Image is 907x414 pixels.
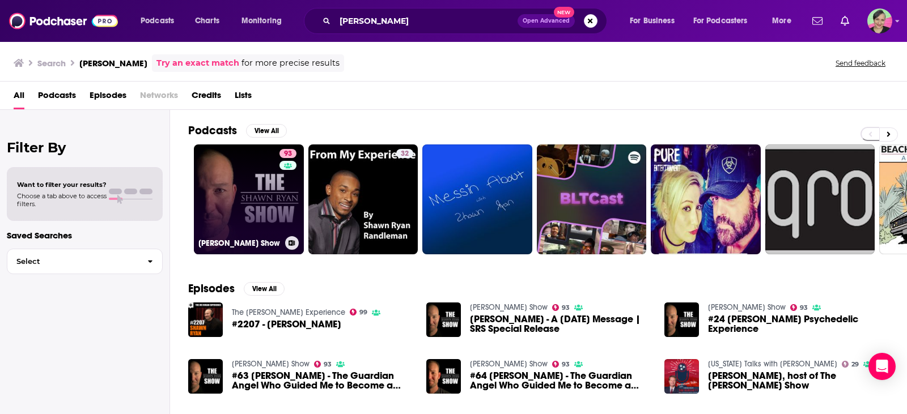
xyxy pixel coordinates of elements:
[194,144,304,254] a: 93[PERSON_NAME] Show
[842,361,859,368] a: 29
[470,302,548,312] a: Shawn Ryan Show
[232,371,413,390] span: #63 [PERSON_NAME] - The Guardian Angel Who Guided Me to Become a Warrior for [DEMOGRAPHIC_DATA]
[37,58,66,69] h3: Search
[140,86,178,109] span: Networks
[90,86,126,109] a: Episodes
[664,359,699,394] img: Shawn Ryan, host of The Shawn Ryan Show
[359,310,367,315] span: 99
[141,13,174,29] span: Podcasts
[832,58,889,68] button: Send feedback
[664,302,699,337] img: #24 Shawn Ryan's Psychedelic Experience
[470,371,651,390] span: #64 [PERSON_NAME] - The Guardian Angel Who Guided Me to Become a Warrior for [DEMOGRAPHIC_DATA]
[867,8,892,33] img: User Profile
[7,258,138,265] span: Select
[470,314,651,334] span: [PERSON_NAME] - A [DATE] Message | SRS Special Release
[133,12,189,30] button: open menu
[867,8,892,33] span: Logged in as LizDVictoryBelt
[188,12,226,30] a: Charts
[192,86,221,109] a: Credits
[156,57,239,70] a: Try an exact match
[308,144,418,254] a: 32
[772,13,791,29] span: More
[426,359,461,394] img: #64 Shawn Ryan - The Guardian Angel Who Guided Me to Become a Warrior for God
[38,86,76,109] a: Podcasts
[808,11,827,31] a: Show notifications dropdown
[554,7,574,18] span: New
[562,362,570,367] span: 93
[232,319,341,329] span: #2207 - [PERSON_NAME]
[552,361,570,368] a: 93
[396,149,413,158] a: 32
[426,302,461,337] img: Shawn Ryan - A Memorial Day Message | SRS Special Release
[188,123,287,138] a: PodcastsView All
[198,238,281,248] h3: [PERSON_NAME] Show
[232,359,310,369] a: Shawn Ryan Show
[314,361,332,368] a: 93
[17,181,107,189] span: Want to filter your results?
[244,282,285,296] button: View All
[188,281,285,296] a: EpisodesView All
[7,139,163,156] h2: Filter By
[188,359,223,394] img: #63 Shawn Ryan - The Guardian Angel Who Guided Me to Become a Warrior for God
[518,14,575,28] button: Open AdvancedNew
[350,309,368,315] a: 99
[324,362,332,367] span: 93
[708,314,889,334] span: #24 [PERSON_NAME] Psychedelic Experience
[708,371,889,390] span: [PERSON_NAME], host of The [PERSON_NAME] Show
[622,12,689,30] button: open menu
[188,123,237,138] h2: Podcasts
[241,57,340,70] span: for more precise results
[188,281,235,296] h2: Episodes
[470,314,651,334] a: Shawn Ryan - A Memorial Day Message | SRS Special Release
[686,12,764,30] button: open menu
[232,371,413,390] a: #63 Shawn Ryan - The Guardian Angel Who Guided Me to Become a Warrior for God
[284,148,292,160] span: 93
[241,13,282,29] span: Monitoring
[523,18,570,24] span: Open Advanced
[836,11,854,31] a: Show notifications dropdown
[7,249,163,274] button: Select
[708,371,889,390] a: Shawn Ryan, host of The Shawn Ryan Show
[851,362,859,367] span: 29
[9,10,118,32] img: Podchaser - Follow, Share and Rate Podcasts
[470,371,651,390] a: #64 Shawn Ryan - The Guardian Angel Who Guided Me to Become a Warrior for God
[800,305,808,310] span: 93
[234,12,296,30] button: open menu
[17,192,107,208] span: Choose a tab above to access filters.
[470,359,548,369] a: Shawn Ryan Show
[708,359,837,369] a: Tennessee Talks with Tim Burchett
[401,148,409,160] span: 32
[188,302,223,337] img: #2207 - Shawn Ryan
[562,305,570,310] span: 93
[867,8,892,33] button: Show profile menu
[279,149,296,158] a: 93
[232,308,345,317] a: The Joe Rogan Experience
[790,304,808,311] a: 93
[7,230,163,241] p: Saved Searches
[764,12,806,30] button: open menu
[693,13,748,29] span: For Podcasters
[232,319,341,329] a: #2207 - Shawn Ryan
[14,86,24,109] a: All
[708,302,786,312] a: Shawn Ryan Show
[315,8,618,34] div: Search podcasts, credits, & more...
[79,58,147,69] h3: [PERSON_NAME]
[235,86,252,109] a: Lists
[246,124,287,138] button: View All
[868,353,896,380] div: Open Intercom Messenger
[195,13,219,29] span: Charts
[630,13,675,29] span: For Business
[708,314,889,334] a: #24 Shawn Ryan's Psychedelic Experience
